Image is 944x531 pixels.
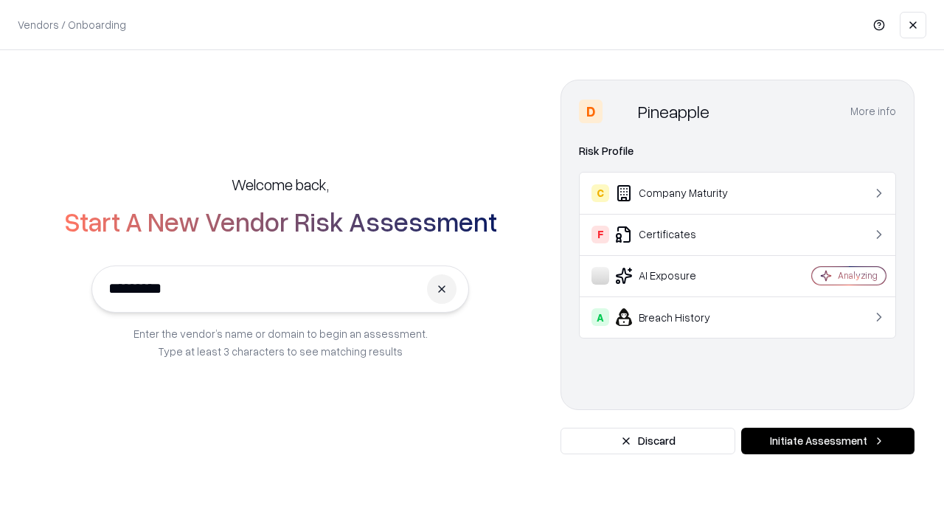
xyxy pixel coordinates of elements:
[18,17,126,32] p: Vendors / Onboarding
[638,100,709,123] div: Pineapple
[591,308,768,326] div: Breach History
[850,98,896,125] button: More info
[579,100,603,123] div: D
[591,226,768,243] div: Certificates
[591,184,609,202] div: C
[838,269,878,282] div: Analyzing
[591,267,768,285] div: AI Exposure
[741,428,914,454] button: Initiate Assessment
[591,226,609,243] div: F
[232,174,329,195] h5: Welcome back,
[591,308,609,326] div: A
[133,324,428,360] p: Enter the vendor’s name or domain to begin an assessment. Type at least 3 characters to see match...
[591,184,768,202] div: Company Maturity
[608,100,632,123] img: Pineapple
[560,428,735,454] button: Discard
[579,142,896,160] div: Risk Profile
[64,206,497,236] h2: Start A New Vendor Risk Assessment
